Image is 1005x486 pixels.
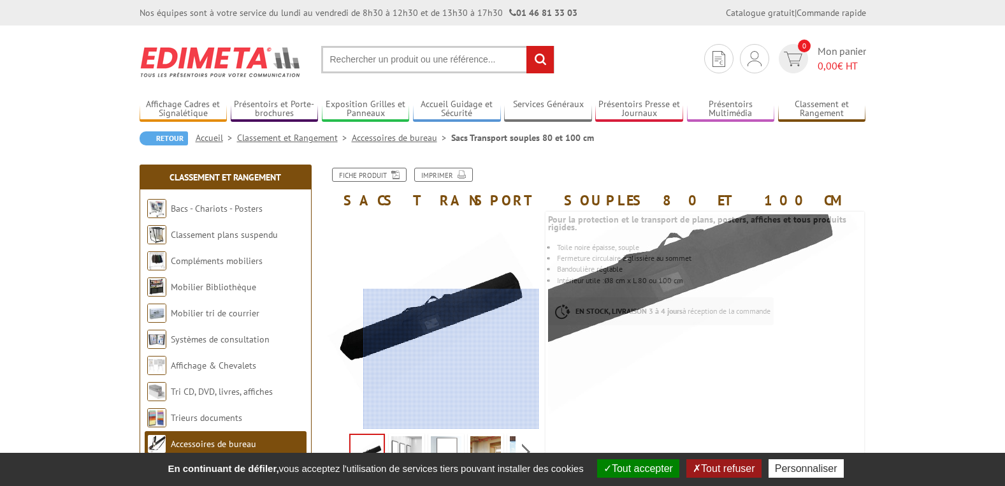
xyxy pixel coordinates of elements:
[784,52,802,66] img: devis rapide
[509,7,577,18] strong: 01 46 81 33 03
[171,412,242,423] a: Trieurs documents
[451,131,594,144] li: Sacs Transport souples 80 et 100 cm
[171,307,259,319] a: Mobilier tri de courrier
[147,251,166,270] img: Compléments mobiliers
[797,7,866,18] a: Commande rapide
[510,436,540,476] img: sac_transport_souple_214436_4.jpg
[231,99,319,120] a: Présentoirs et Porte-brochures
[414,168,473,182] a: Imprimer
[526,46,554,73] input: rechercher
[147,356,166,375] img: Affichage & Chevalets
[351,435,384,475] img: accessoires_214436.jpg
[147,408,166,427] img: Trieurs documents
[237,132,352,144] a: Classement et Rangement
[726,7,795,18] a: Catalogue gratuit
[391,436,422,476] img: sac_transport_souple_214436_1.jpg
[712,51,725,67] img: devis rapide
[170,172,281,183] a: Classement et Rangement
[168,463,278,474] strong: En continuant de défiler,
[798,40,811,52] span: 0
[776,44,866,73] a: devis rapide 0 Mon panier 0,00€ HT
[171,334,270,345] a: Systèmes de consultation
[479,87,862,470] img: accessoires_214436.jpg
[769,459,844,478] button: Personnaliser (fenêtre modale)
[322,99,410,120] a: Exposition Grilles et Panneaux
[147,330,166,349] img: Systèmes de consultation
[147,277,166,297] img: Mobilier Bibliothèque
[332,168,407,182] a: Fiche produit
[818,59,866,73] span: € HT
[778,99,866,120] a: Classement et Rangement
[726,6,866,19] div: |
[147,382,166,401] img: Tri CD, DVD, livres, affiches
[352,132,451,144] a: Accessoires de bureau
[140,131,188,145] a: Retour
[321,46,554,73] input: Rechercher un produit ou une référence...
[413,99,501,120] a: Accueil Guidage et Sécurité
[171,438,256,450] a: Accessoires de bureau
[147,304,166,323] img: Mobilier tri de courrier
[171,203,263,214] a: Bacs - Chariots - Posters
[748,51,762,66] img: devis rapide
[171,281,256,293] a: Mobilier Bibliothèque
[520,441,532,462] span: Next
[196,132,237,144] a: Accueil
[470,436,501,476] img: sac_transport_souple_214436_3.jpg
[818,44,866,73] span: Mon panier
[171,229,278,240] a: Classement plans suspendu
[140,99,228,120] a: Affichage Cadres et Signalétique
[686,459,761,478] button: Tout refuser
[147,225,166,244] img: Classement plans suspendu
[171,255,263,267] a: Compléments mobiliers
[431,436,461,476] img: sac_transport_souple_214436_2.jpg
[147,434,166,453] img: Accessoires de bureau
[595,99,683,120] a: Présentoirs Presse et Journaux
[171,386,273,397] a: Tri CD, DVD, livres, affiches
[140,6,577,19] div: Nos équipes sont à votre service du lundi au vendredi de 8h30 à 12h30 et de 13h30 à 17h30
[504,99,592,120] a: Services Généraux
[171,360,256,371] a: Affichage & Chevalets
[687,99,775,120] a: Présentoirs Multimédia
[161,463,589,474] span: vous acceptez l'utilisation de services tiers pouvant installer des cookies
[147,199,166,218] img: Bacs - Chariots - Posters
[140,38,302,85] img: Edimeta
[818,59,837,72] span: 0,00
[597,459,679,478] button: Tout accepter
